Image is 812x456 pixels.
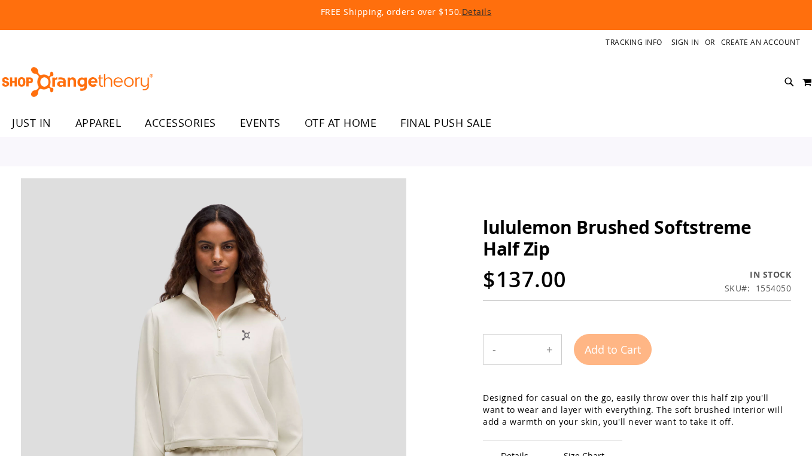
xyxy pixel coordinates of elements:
span: lululemon Brushed Softstreme Half Zip [483,215,751,261]
span: FINAL PUSH SALE [400,110,492,136]
a: ACCESSORIES [133,110,228,137]
div: In stock [725,269,792,281]
button: Increase product quantity [537,335,561,364]
a: Tracking Info [606,37,662,47]
div: 1554050 [756,282,792,294]
a: FINAL PUSH SALE [388,110,504,137]
a: EVENTS [228,110,293,137]
p: FREE Shipping, orders over $150. [47,6,765,18]
a: Details [462,6,492,17]
span: $137.00 [483,265,567,294]
span: APPAREL [75,110,121,136]
span: JUST IN [12,110,51,136]
button: Decrease product quantity [483,335,505,364]
span: OTF AT HOME [305,110,377,136]
div: Availability [725,269,792,281]
strong: SKU [725,282,750,294]
a: OTF AT HOME [293,110,389,137]
input: Product quantity [505,335,537,364]
a: Sign In [671,37,700,47]
a: Create an Account [721,37,801,47]
span: ACCESSORIES [145,110,216,136]
div: Designed for casual on the go, easily throw over this half zip you'll want to wear and layer with... [483,392,791,428]
span: EVENTS [240,110,281,136]
a: APPAREL [63,110,133,136]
